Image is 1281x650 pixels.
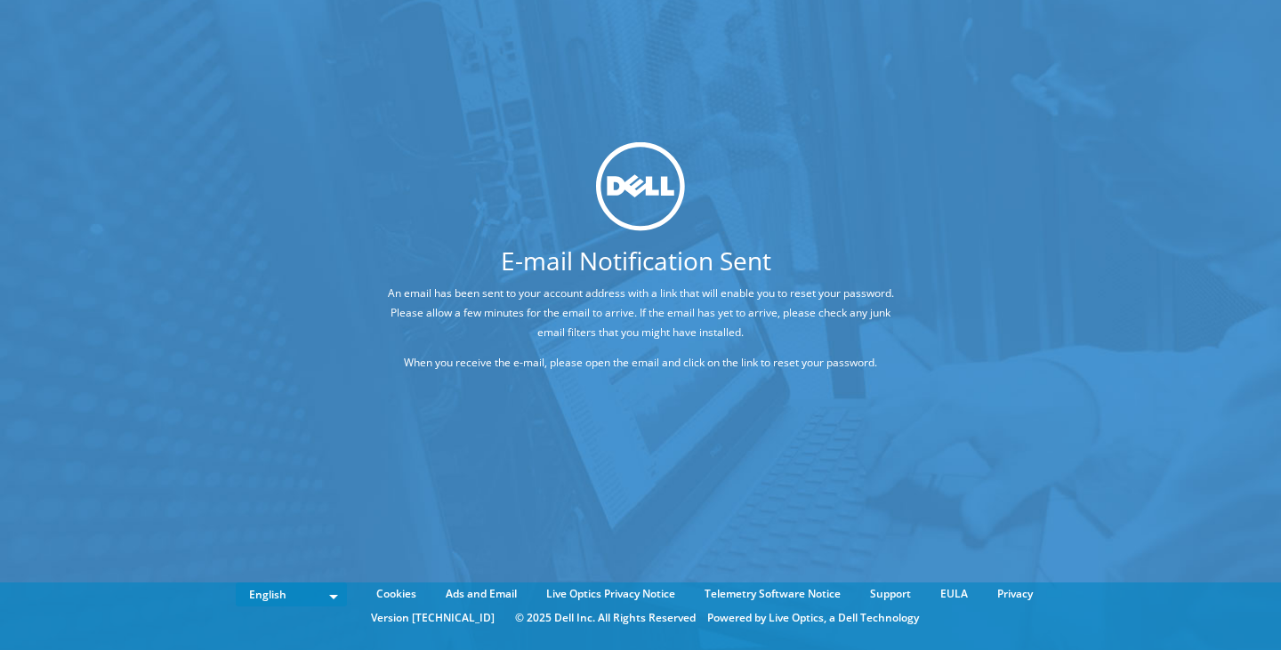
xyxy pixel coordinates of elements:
[927,584,981,604] a: EULA
[387,353,894,373] p: When you receive the e-mail, please open the email and click on the link to reset your password.
[362,608,504,628] li: Version [TECHNICAL_ID]
[707,608,919,628] li: Powered by Live Optics, a Dell Technology
[691,584,854,604] a: Telemetry Software Notice
[363,584,430,604] a: Cookies
[984,584,1046,604] a: Privacy
[387,284,894,342] p: An email has been sent to your account address with a link that will enable you to reset your pas...
[533,584,689,604] a: Live Optics Privacy Notice
[432,584,530,604] a: Ads and Email
[857,584,924,604] a: Support
[596,142,685,231] img: dell_svg_logo.svg
[506,608,705,628] li: © 2025 Dell Inc. All Rights Reserved
[320,248,952,273] h1: E-mail Notification Sent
